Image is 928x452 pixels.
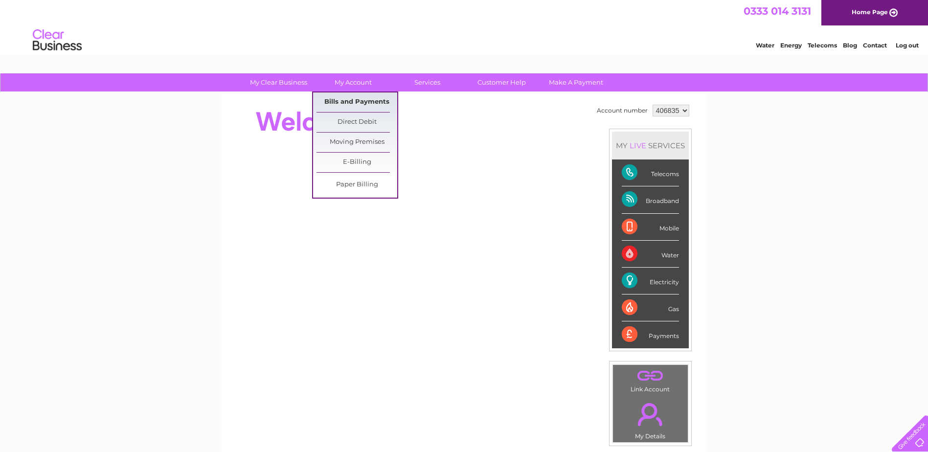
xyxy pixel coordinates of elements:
[238,73,319,91] a: My Clear Business
[612,364,688,395] td: Link Account
[317,92,397,112] a: Bills and Payments
[615,397,685,431] a: .
[594,102,650,119] td: Account number
[863,42,887,49] a: Contact
[536,73,616,91] a: Make A Payment
[615,367,685,384] a: .
[622,321,679,348] div: Payments
[612,395,688,443] td: My Details
[843,42,857,49] a: Blog
[317,153,397,172] a: E-Billing
[233,5,696,47] div: Clear Business is a trading name of Verastar Limited (registered in [GEOGRAPHIC_DATA] No. 3667643...
[622,241,679,268] div: Water
[612,132,689,159] div: MY SERVICES
[387,73,468,91] a: Services
[622,186,679,213] div: Broadband
[756,42,774,49] a: Water
[317,133,397,152] a: Moving Premises
[780,42,802,49] a: Energy
[317,113,397,132] a: Direct Debit
[622,268,679,294] div: Electricity
[808,42,837,49] a: Telecoms
[461,73,542,91] a: Customer Help
[622,159,679,186] div: Telecoms
[744,5,811,17] a: 0333 014 3131
[622,294,679,321] div: Gas
[313,73,393,91] a: My Account
[896,42,919,49] a: Log out
[32,25,82,55] img: logo.png
[317,175,397,195] a: Paper Billing
[622,214,679,241] div: Mobile
[628,141,648,150] div: LIVE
